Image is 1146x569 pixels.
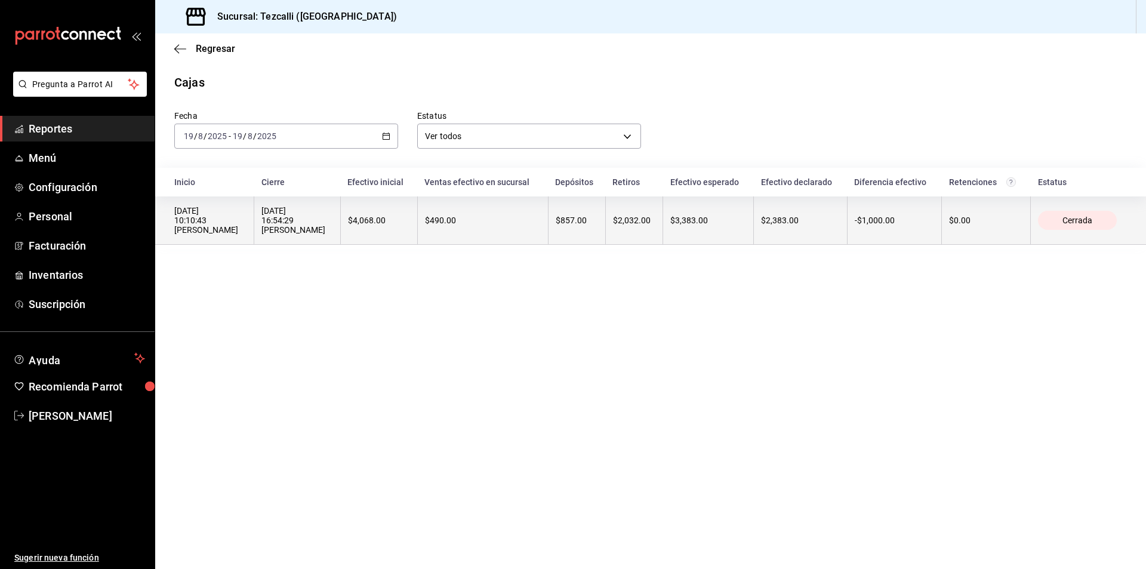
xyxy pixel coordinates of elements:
[347,177,410,187] div: Efectivo inicial
[761,177,840,187] div: Efectivo declarado
[257,131,277,141] input: ----
[1006,177,1016,187] svg: Total de retenciones de propinas registradas
[29,379,145,395] span: Recomienda Parrot
[29,238,145,254] span: Facturación
[29,267,145,283] span: Inventarios
[174,43,235,54] button: Regresar
[174,206,247,235] div: [DATE] 10:10:43 [PERSON_NAME]
[29,121,145,137] span: Reportes
[183,131,194,141] input: --
[207,131,227,141] input: ----
[1038,177,1127,187] div: Estatus
[29,150,145,166] span: Menú
[29,351,130,365] span: Ayuda
[174,112,398,120] label: Fecha
[253,131,257,141] span: /
[13,72,147,97] button: Pregunta a Parrot AI
[29,179,145,195] span: Configuración
[131,31,141,41] button: open_drawer_menu
[670,177,747,187] div: Efectivo esperado
[670,216,746,225] div: $3,383.00
[855,216,935,225] div: -$1,000.00
[29,408,145,424] span: [PERSON_NAME]
[949,177,1024,187] div: Retenciones
[232,131,243,141] input: --
[348,216,410,225] div: $4,068.00
[204,131,207,141] span: /
[208,10,397,24] h3: Sucursal: Tezcalli ([GEOGRAPHIC_DATA])
[424,177,541,187] div: Ventas efectivo en sucursal
[949,216,1023,225] div: $0.00
[174,73,205,91] div: Cajas
[761,216,839,225] div: $2,383.00
[8,87,147,99] a: Pregunta a Parrot AI
[612,177,655,187] div: Retiros
[247,131,253,141] input: --
[613,216,655,225] div: $2,032.00
[261,177,333,187] div: Cierre
[174,177,247,187] div: Inicio
[417,124,641,149] div: Ver todos
[1058,216,1097,225] span: Cerrada
[29,208,145,224] span: Personal
[555,177,598,187] div: Depósitos
[198,131,204,141] input: --
[854,177,935,187] div: Diferencia efectivo
[243,131,247,141] span: /
[425,216,541,225] div: $490.00
[14,552,145,564] span: Sugerir nueva función
[556,216,598,225] div: $857.00
[417,112,641,120] label: Estatus
[32,78,128,91] span: Pregunta a Parrot AI
[194,131,198,141] span: /
[261,206,332,235] div: [DATE] 16:54:29 [PERSON_NAME]
[29,296,145,312] span: Suscripción
[196,43,235,54] span: Regresar
[229,131,231,141] span: -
